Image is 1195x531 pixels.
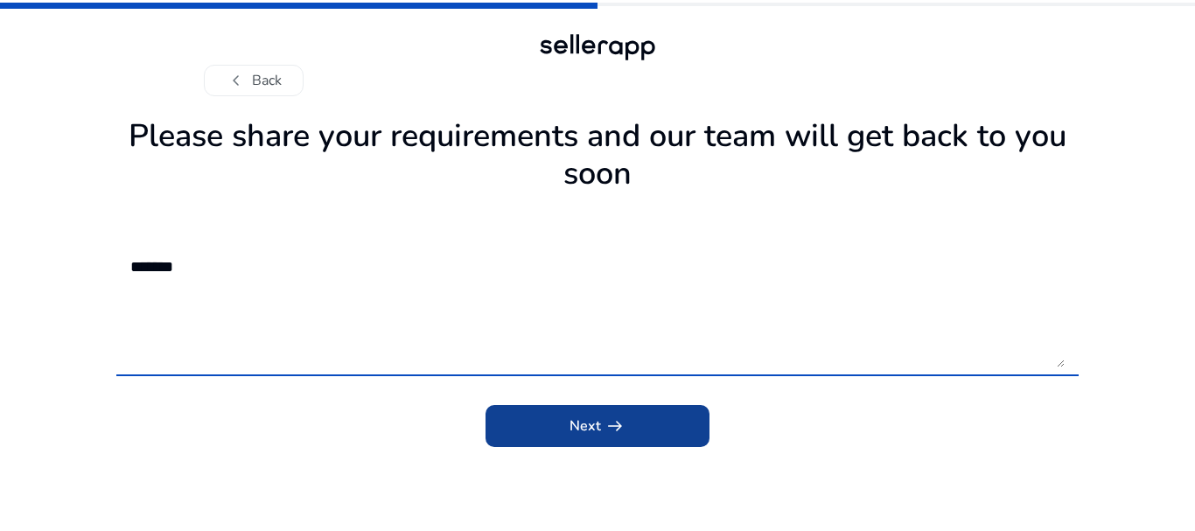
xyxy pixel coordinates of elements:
[204,65,304,96] button: chevron_leftBack
[486,405,709,447] button: Nextarrow_right_alt
[570,416,625,437] span: Next
[226,70,247,91] span: chevron_left
[604,416,625,437] span: arrow_right_alt
[116,117,1079,192] h1: Please share your requirements and our team will get back to you soon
